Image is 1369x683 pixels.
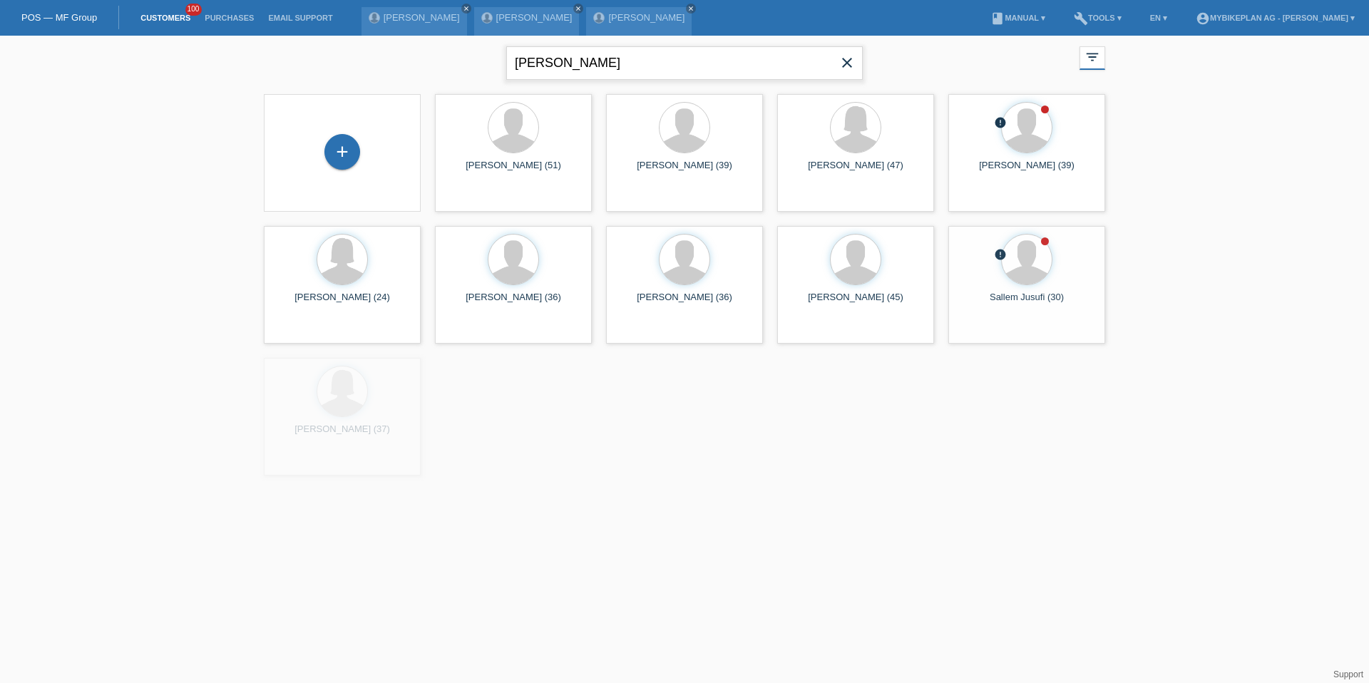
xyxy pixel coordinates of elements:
div: [PERSON_NAME] (37) [275,423,409,446]
div: unconfirmed, pending [994,248,1007,263]
div: [PERSON_NAME] (39) [617,160,752,183]
div: [PERSON_NAME] (47) [789,160,923,183]
a: EN ▾ [1143,14,1174,22]
a: Customers [133,14,198,22]
a: Purchases [198,14,261,22]
div: [PERSON_NAME] (36) [617,292,752,314]
i: close [575,5,582,12]
a: close [686,4,696,14]
a: bookManual ▾ [983,14,1052,22]
i: build [1074,11,1088,26]
a: POS — MF Group [21,12,97,23]
i: close [463,5,470,12]
div: [PERSON_NAME] (45) [789,292,923,314]
i: close [687,5,694,12]
a: close [573,4,583,14]
a: [PERSON_NAME] [384,12,460,23]
span: 100 [185,4,202,16]
div: [PERSON_NAME] (24) [275,292,409,314]
a: buildTools ▾ [1067,14,1129,22]
div: Add customer [325,140,359,164]
input: Search... [506,46,863,80]
i: close [839,54,856,71]
i: account_circle [1196,11,1210,26]
a: account_circleMybikeplan AG - [PERSON_NAME] ▾ [1189,14,1362,22]
a: Email Support [261,14,339,22]
div: [PERSON_NAME] (51) [446,160,580,183]
div: [PERSON_NAME] (39) [960,160,1094,183]
a: close [461,4,471,14]
i: book [990,11,1005,26]
a: Support [1333,669,1363,679]
a: [PERSON_NAME] [608,12,684,23]
i: filter_list [1085,49,1100,65]
i: error [994,116,1007,129]
div: Sallem Jusufi (30) [960,292,1094,314]
div: [PERSON_NAME] (36) [446,292,580,314]
a: [PERSON_NAME] [496,12,573,23]
i: error [994,248,1007,261]
div: unconfirmed, pending [994,116,1007,131]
